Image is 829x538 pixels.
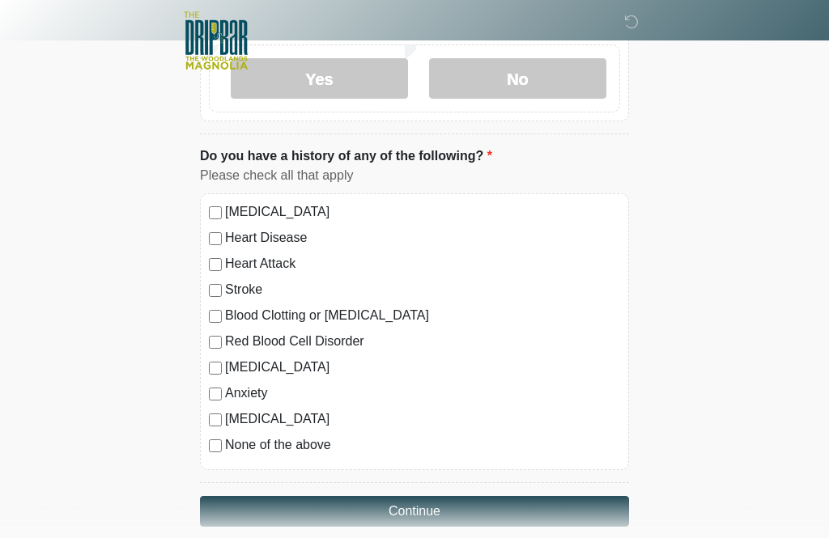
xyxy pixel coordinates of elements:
input: Anxiety [209,388,222,401]
img: The DripBar - Magnolia Logo [184,12,248,71]
label: Do you have a history of any of the following? [200,147,492,167]
input: [MEDICAL_DATA] [209,362,222,375]
label: [MEDICAL_DATA] [225,203,620,222]
input: None of the above [209,440,222,453]
button: Continue [200,497,629,527]
div: Please check all that apply [200,167,629,186]
input: [MEDICAL_DATA] [209,414,222,427]
label: Heart Attack [225,255,620,274]
label: [MEDICAL_DATA] [225,410,620,430]
label: Red Blood Cell Disorder [225,333,620,352]
input: Heart Disease [209,233,222,246]
input: [MEDICAL_DATA] [209,207,222,220]
label: Heart Disease [225,229,620,248]
input: Stroke [209,285,222,298]
label: Blood Clotting or [MEDICAL_DATA] [225,307,620,326]
label: Anxiety [225,384,620,404]
label: Stroke [225,281,620,300]
input: Heart Attack [209,259,222,272]
input: Blood Clotting or [MEDICAL_DATA] [209,311,222,324]
label: [MEDICAL_DATA] [225,358,620,378]
label: None of the above [225,436,620,455]
input: Red Blood Cell Disorder [209,337,222,349]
